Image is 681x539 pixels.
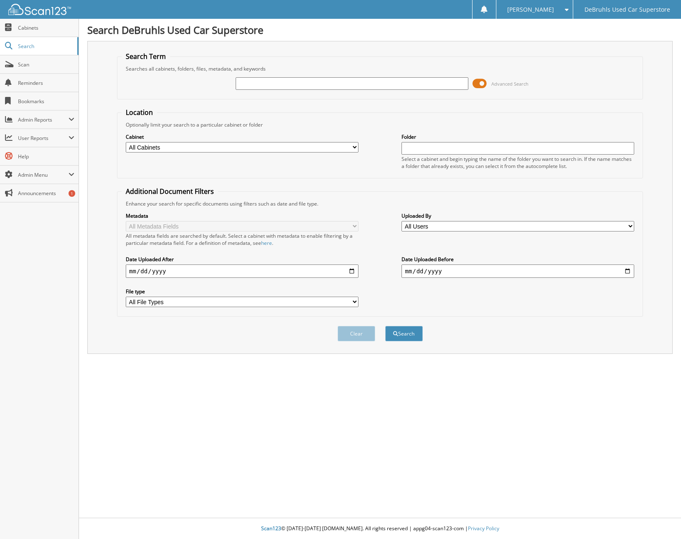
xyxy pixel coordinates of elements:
span: Bookmarks [18,98,74,105]
label: Metadata [126,212,358,219]
label: File type [126,288,358,295]
span: Scan [18,61,74,68]
span: Scan123 [261,525,281,532]
label: Date Uploaded After [126,256,358,263]
span: Search [18,43,73,50]
span: DeBruhls Used Car Superstore [584,7,670,12]
a: Privacy Policy [468,525,499,532]
div: © [DATE]-[DATE] [DOMAIN_NAME]. All rights reserved | appg04-scan123-com | [79,519,681,539]
label: Uploaded By [401,212,634,219]
span: Advanced Search [491,81,529,87]
label: Cabinet [126,133,358,140]
legend: Location [122,108,157,117]
span: Admin Reports [18,116,69,123]
span: User Reports [18,135,69,142]
legend: Search Term [122,52,170,61]
div: Enhance your search for specific documents using filters such as date and file type. [122,200,638,207]
img: scan123-logo-white.svg [8,4,71,15]
a: here [261,239,272,247]
label: Date Uploaded Before [401,256,634,263]
div: All metadata fields are searched by default. Select a cabinet with metadata to enable filtering b... [126,232,358,247]
div: 1 [69,190,75,197]
input: start [126,264,358,278]
span: Help [18,153,74,160]
div: Select a cabinet and begin typing the name of the folder you want to search in. If the name match... [401,155,634,170]
span: Cabinets [18,24,74,31]
button: Search [385,326,423,341]
span: Announcements [18,190,74,197]
input: end [401,264,634,278]
label: Folder [401,133,634,140]
span: Reminders [18,79,74,86]
button: Clear [338,326,375,341]
legend: Additional Document Filters [122,187,218,196]
div: Searches all cabinets, folders, files, metadata, and keywords [122,65,638,72]
div: Optionally limit your search to a particular cabinet or folder [122,121,638,128]
h1: Search DeBruhls Used Car Superstore [87,23,673,37]
span: Admin Menu [18,171,69,178]
span: [PERSON_NAME] [507,7,554,12]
